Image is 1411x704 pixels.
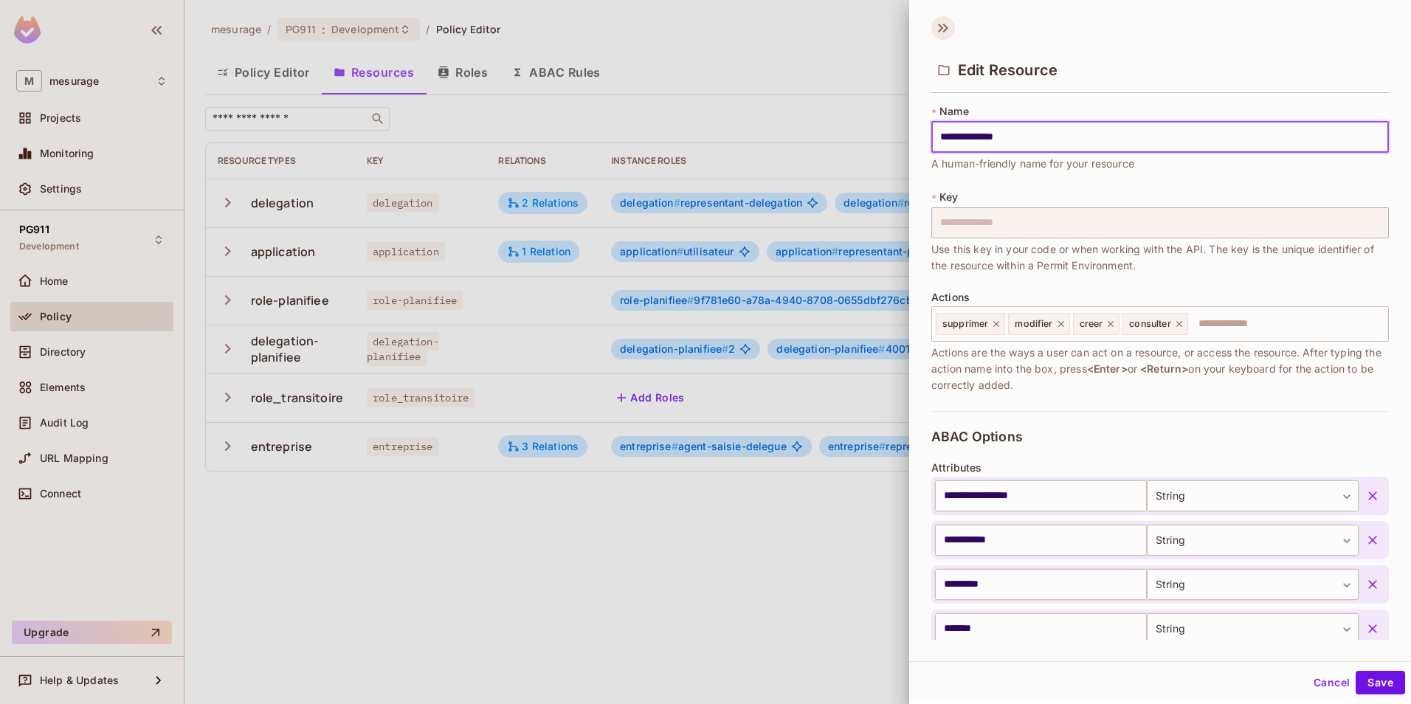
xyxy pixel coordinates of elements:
span: A human-friendly name for your resource [931,156,1134,172]
span: supprimer [942,318,988,330]
span: Use this key in your code or when working with the API. The key is the unique identifier of the r... [931,241,1389,274]
span: consulter [1129,318,1170,330]
div: String [1147,613,1359,644]
span: creer [1080,318,1103,330]
span: Attributes [931,462,982,474]
span: <Return> [1140,362,1188,375]
div: String [1147,525,1359,556]
div: supprimer [936,313,1005,335]
div: consulter [1122,313,1187,335]
span: modifier [1015,318,1052,330]
span: Name [939,106,969,117]
button: Save [1356,671,1405,694]
button: Cancel [1308,671,1356,694]
span: Key [939,191,958,203]
div: creer [1073,313,1120,335]
span: Edit Resource [958,61,1058,79]
div: modifier [1008,313,1069,335]
span: ABAC Options [931,429,1023,444]
span: Actions [931,291,970,303]
span: <Enter> [1087,362,1128,375]
div: String [1147,480,1359,511]
span: Actions are the ways a user can act on a resource, or access the resource. After typing the actio... [931,345,1389,393]
div: String [1147,569,1359,600]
